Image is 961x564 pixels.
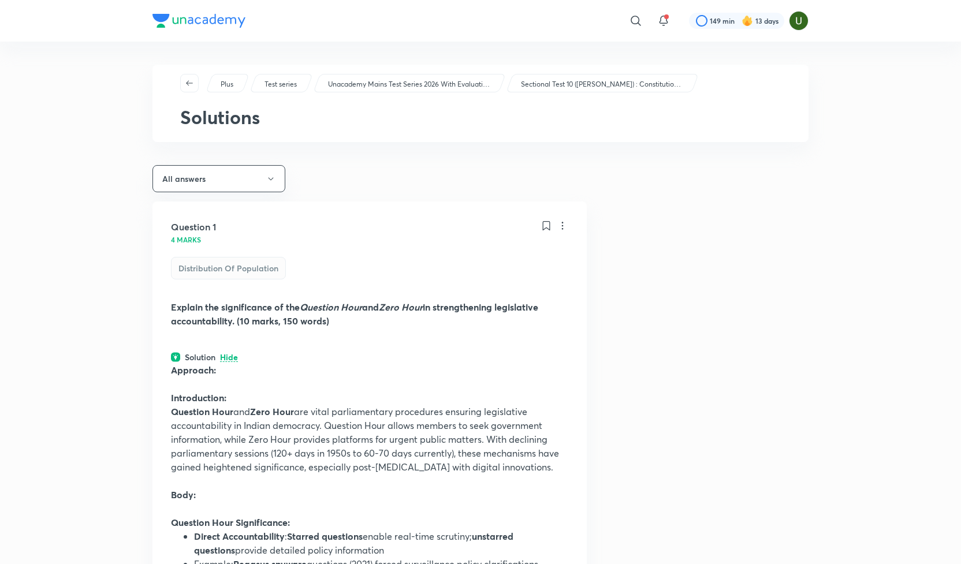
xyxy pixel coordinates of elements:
img: solution.svg [171,352,180,362]
strong: Introduction: [171,391,226,404]
strong: Approach: [171,364,216,376]
em: Question Hour [300,301,362,313]
em: Zero Hour [379,301,423,313]
h5: Question 1 [171,220,216,234]
strong: Question Hour Significance: [171,516,290,528]
img: Company Logo [152,14,245,28]
p: Hide [220,353,238,362]
a: Plus [219,79,236,89]
h2: Solutions [180,106,781,128]
strong: Body: [171,488,196,500]
p: and are vital parliamentary procedures ensuring legislative accountability in Indian democracy. Q... [171,405,568,474]
img: streak [742,15,753,27]
div: Distribution of Population [171,257,286,279]
a: Sectional Test 10 ([PERSON_NAME]) : Constitution and Polity + Current Affairs [519,79,685,89]
strong: Zero Hour [250,405,294,417]
p: Plus [221,79,233,89]
h6: Solution [185,351,215,363]
strong: Explain the significance of the and in strengthening legislative accountability. (10 marks, 150 w... [171,301,538,327]
p: 4 marks [171,236,201,243]
img: Aishwary Kumar [789,11,809,31]
p: Test series [265,79,297,89]
button: All answers [152,165,285,192]
p: Unacademy Mains Test Series 2026 With Evaluation [328,79,490,89]
strong: Direct Accountability [194,530,285,542]
a: Test series [263,79,299,89]
p: Sectional Test 10 ([PERSON_NAME]) : Constitution and Polity + Current Affairs [521,79,683,89]
strong: Question Hour [171,405,233,417]
a: Unacademy Mains Test Series 2026 With Evaluation [326,79,492,89]
strong: Starred questions [287,530,363,542]
li: : enable real-time scrutiny; provide detailed policy information [194,529,568,557]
